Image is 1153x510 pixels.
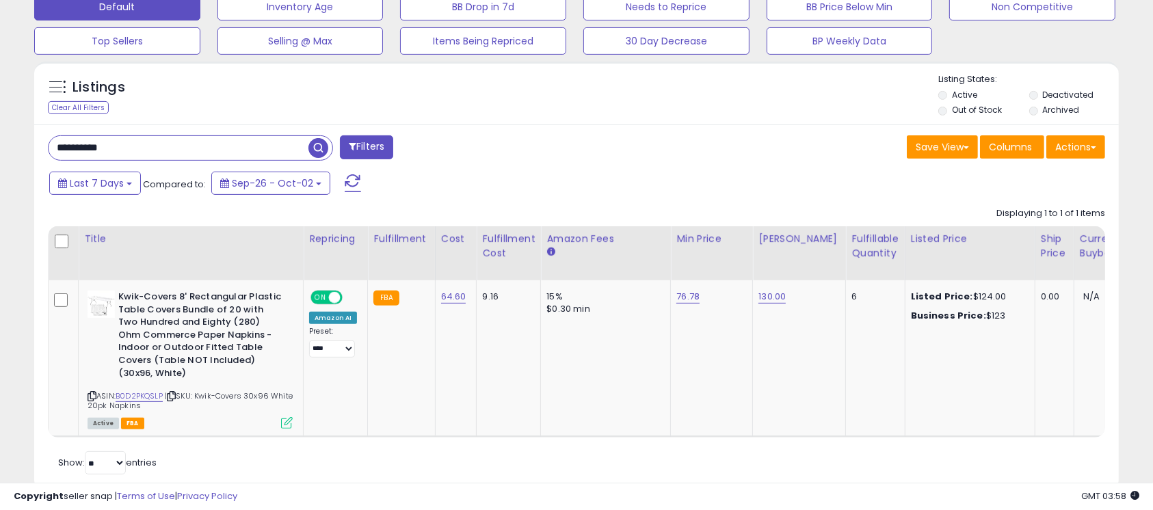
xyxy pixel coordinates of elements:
div: Amazon AI [309,312,357,324]
span: N/A [1083,290,1100,303]
h5: Listings [72,78,125,97]
div: ASIN: [88,291,293,427]
div: Ship Price [1041,232,1068,260]
span: All listings currently available for purchase on Amazon [88,418,119,429]
div: Current Buybox Price [1080,232,1150,260]
div: $0.30 min [546,303,660,315]
div: Fulfillable Quantity [851,232,899,260]
strong: Copyright [14,489,64,502]
button: Top Sellers [34,27,200,55]
button: Last 7 Days [49,172,141,195]
div: $124.00 [911,291,1024,303]
span: FBA [121,418,144,429]
img: 31srdr+CtYL._SL40_.jpg [88,291,115,318]
span: Columns [989,140,1032,154]
div: [PERSON_NAME] [758,232,840,246]
button: BP Weekly Data [767,27,933,55]
a: Terms of Use [117,489,175,502]
span: Show: entries [58,456,157,469]
span: | SKU: Kwik-Covers 30x96 White 20pk Napkins [88,390,293,411]
a: 64.60 [441,290,466,304]
label: Deactivated [1042,89,1094,100]
b: Listed Price: [911,290,973,303]
button: Filters [340,135,393,159]
button: Sep-26 - Oct-02 [211,172,330,195]
label: Archived [1042,104,1079,116]
div: Listed Price [911,232,1029,246]
span: 2025-10-10 03:58 GMT [1081,489,1139,502]
button: Actions [1046,135,1105,159]
b: Business Price: [911,309,986,322]
button: Items Being Repriced [400,27,566,55]
button: 30 Day Decrease [583,27,750,55]
p: Listing States: [938,73,1118,86]
small: FBA [373,291,399,306]
div: Min Price [676,232,747,246]
span: ON [312,292,329,304]
a: 130.00 [758,290,786,304]
div: 9.16 [482,291,530,303]
div: Repricing [309,232,362,246]
div: Title [84,232,297,246]
b: Kwik-Covers 8' Rectangular Plastic Table Covers Bundle of 20 with Two Hundred and Eighty (280) Oh... [118,291,284,383]
div: 6 [851,291,894,303]
span: Compared to: [143,178,206,191]
label: Active [952,89,977,100]
div: Fulfillment [373,232,429,246]
span: Sep-26 - Oct-02 [232,176,313,190]
div: Preset: [309,327,357,358]
button: Save View [907,135,978,159]
span: Last 7 Days [70,176,124,190]
div: $123 [911,310,1024,322]
span: OFF [341,292,362,304]
div: Displaying 1 to 1 of 1 items [996,207,1105,220]
div: Cost [441,232,471,246]
div: Clear All Filters [48,101,109,114]
label: Out of Stock [952,104,1002,116]
div: Amazon Fees [546,232,665,246]
div: seller snap | | [14,490,237,503]
a: 76.78 [676,290,700,304]
a: B0D2PKQSLP [116,390,163,402]
div: Fulfillment Cost [482,232,535,260]
button: Selling @ Max [217,27,384,55]
div: 0.00 [1041,291,1063,303]
div: 15% [546,291,660,303]
small: Amazon Fees. [546,246,555,258]
button: Columns [980,135,1044,159]
a: Privacy Policy [177,489,237,502]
